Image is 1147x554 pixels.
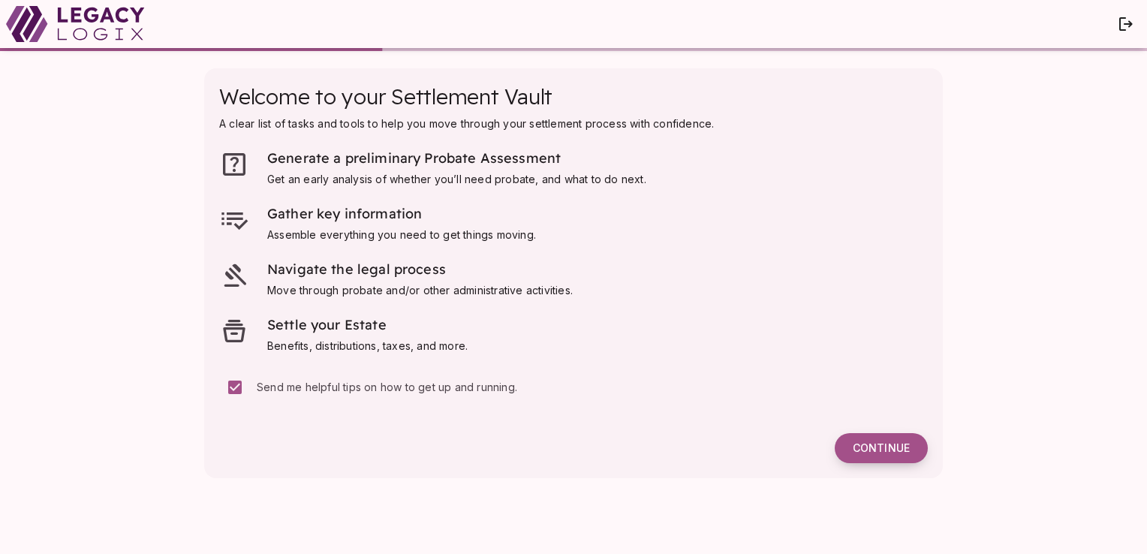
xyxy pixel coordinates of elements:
button: Continue [835,433,928,463]
span: Get an early analysis of whether you’ll need probate, and what to do next. [267,173,646,185]
span: Generate a preliminary Probate Assessment [267,149,561,167]
span: Send me helpful tips on how to get up and running. [257,381,517,393]
span: Settle your Estate [267,316,387,333]
span: Continue [853,441,910,455]
span: Welcome to your Settlement Vault [219,83,552,110]
span: Move through probate and/or other administrative activities. [267,284,573,297]
span: Navigate the legal process [267,260,446,278]
span: Assemble everything you need to get things moving. [267,228,536,241]
span: A clear list of tasks and tools to help you move through your settlement process with confidence. [219,117,714,130]
span: Gather key information [267,205,422,222]
span: Benefits, distributions, taxes, and more. [267,339,468,352]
